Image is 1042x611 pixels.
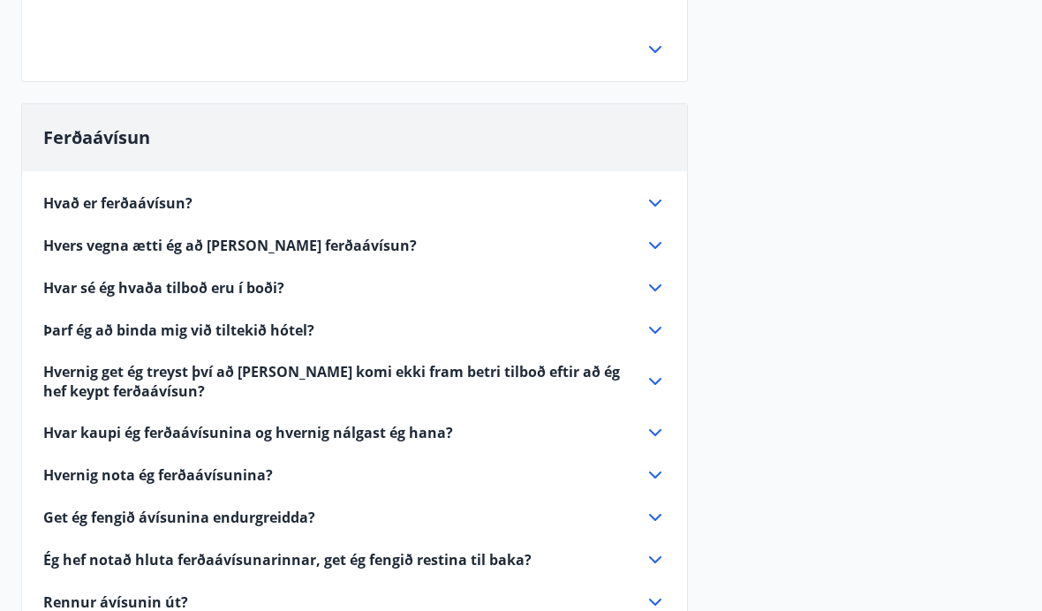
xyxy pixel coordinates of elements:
div: Ég hef notað hluta ferðaávísunarinnar, get ég fengið restina til baka? [43,549,666,570]
span: Hvers vegna ætti ég að [PERSON_NAME] ferðaávísun? [43,236,417,255]
div: Hvernig nota ég ferðaávísunina? [43,464,666,486]
span: Hvernig nota ég ferðaávísunina? [43,465,273,485]
span: Ég hef notað hluta ferðaávísunarinnar, get ég fengið restina til baka? [43,550,532,570]
div: Hvers vegna ætti ég að [PERSON_NAME] ferðaávísun? [43,235,666,256]
span: Get ég fengið ávísunina endurgreidda? [43,508,315,527]
div: Hvað er ferðaávísun? [43,192,666,214]
div: Þarf ég að binda mig við tiltekið hótel? [43,320,666,341]
span: Hvar kaupi ég ferðaávísunina og hvernig nálgast ég hana? [43,423,453,442]
span: Ferðaávísun [43,125,150,149]
span: Hvernig get ég treyst því að [PERSON_NAME] komi ekki fram betri tilboð eftir að ég hef keypt ferð... [43,362,623,401]
div: Hvar sé ég hvaða tilboð eru í boði? [43,277,666,298]
div: Get ég fengið ávísunina endurgreidda? [43,507,666,528]
span: Þarf ég að binda mig við tiltekið hótel? [43,321,314,340]
div: Hvar kaupi ég ferðaávísunina og hvernig nálgast ég hana? [43,422,666,443]
span: Hvar sé ég hvaða tilboð eru í boði? [43,278,284,298]
span: Hvað er ferðaávísun? [43,193,193,213]
div: Hvernig get ég treyst því að [PERSON_NAME] komi ekki fram betri tilboð eftir að ég hef keypt ferð... [43,362,666,401]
